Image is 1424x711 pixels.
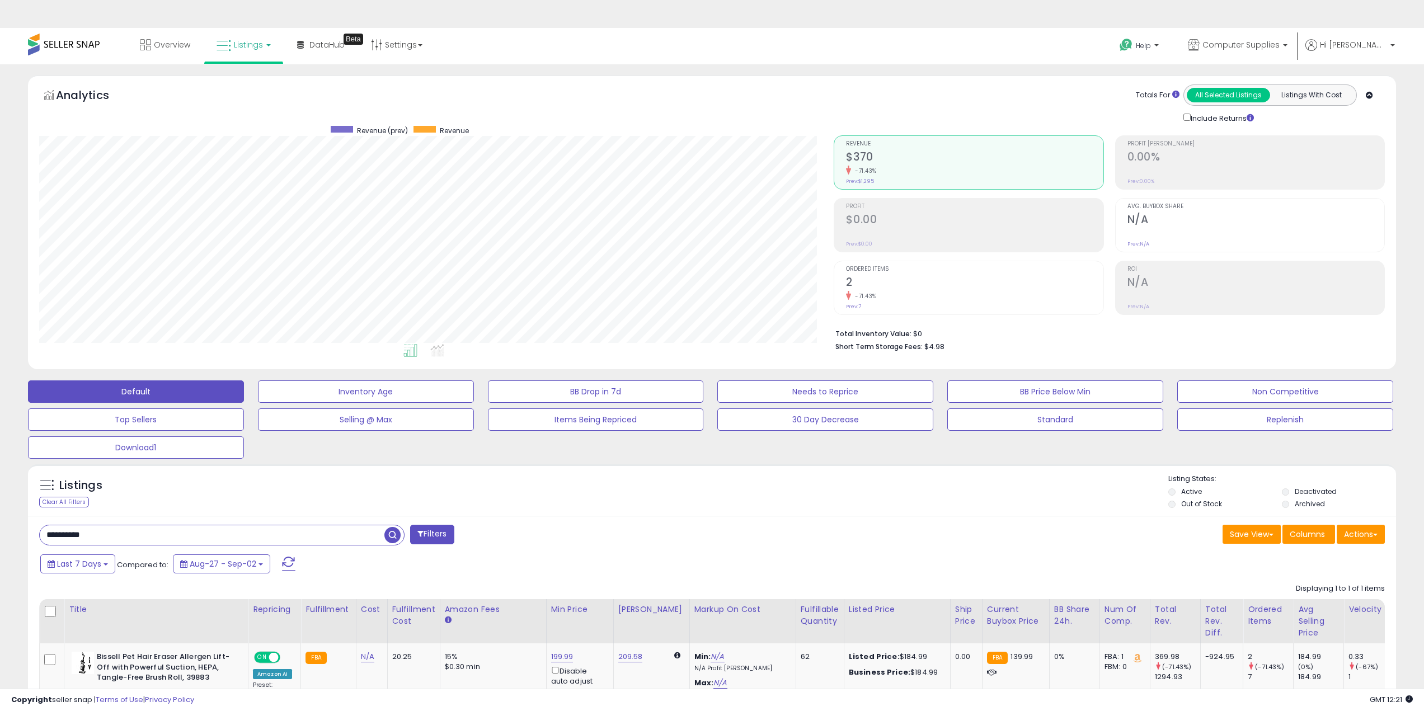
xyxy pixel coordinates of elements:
[955,604,977,627] div: Ship Price
[1270,88,1353,102] button: Listings With Cost
[846,276,1103,291] h2: 2
[1295,499,1325,508] label: Archived
[1205,604,1238,639] div: Total Rev. Diff.
[849,652,942,662] div: $184.99
[1248,604,1289,627] div: Ordered Items
[851,167,877,175] small: -71.43%
[1348,672,1394,682] div: 1
[1127,204,1384,210] span: Avg. Buybox Share
[846,266,1103,272] span: Ordered Items
[56,87,131,106] h5: Analytics
[849,667,942,677] div: $184.99
[392,652,431,662] div: 20.25
[1155,672,1200,682] div: 1294.93
[694,665,787,672] p: N/A Profit [PERSON_NAME]
[1202,39,1280,50] span: Computer Supplies
[289,28,353,62] a: DataHub
[1248,672,1293,682] div: 7
[97,652,233,686] b: Bissell Pet Hair Eraser Allergen Lift-Off with Powerful Suction, HEPA, Tangle-Free Brush Roll, 39883
[551,604,609,615] div: Min Price
[846,213,1103,228] h2: $0.00
[849,604,946,615] div: Listed Price
[849,667,910,677] b: Business Price:
[1298,662,1314,671] small: (0%)
[987,652,1008,664] small: FBA
[1348,652,1394,662] div: 0.33
[255,653,269,662] span: ON
[1181,499,1222,508] label: Out of Stock
[11,694,52,705] strong: Copyright
[28,436,244,459] button: Download1
[1320,39,1387,50] span: Hi [PERSON_NAME]
[28,408,244,431] button: Top Sellers
[1119,38,1133,52] i: Get Help
[309,39,345,50] span: DataHub
[208,28,279,62] a: Listings
[361,651,374,662] a: N/A
[1295,487,1337,496] label: Deactivated
[1127,141,1384,147] span: Profit [PERSON_NAME]
[924,341,944,352] span: $4.98
[1255,662,1284,671] small: (-71.43%)
[1054,604,1095,627] div: BB Share 24h.
[1370,694,1413,705] span: 2025-09-12 12:21 GMT
[440,126,469,135] span: Revenue
[1105,652,1141,662] div: FBA: 1
[846,178,874,185] small: Prev: $1,295
[445,662,538,672] div: $0.30 min
[1248,652,1293,662] div: 2
[1298,672,1343,682] div: 184.99
[551,651,574,662] a: 199.99
[801,604,839,627] div: Fulfillable Quantity
[1187,88,1270,102] button: All Selected Listings
[344,34,363,45] div: Tooltip anchor
[618,651,643,662] a: 209.58
[279,653,297,662] span: OFF
[392,604,435,627] div: Fulfillment Cost
[445,652,538,662] div: 15%
[1127,150,1384,166] h2: 0.00%
[1298,652,1343,662] div: 184.99
[488,408,704,431] button: Items Being Repriced
[1105,662,1141,672] div: FBM: 0
[955,652,974,662] div: 0.00
[1136,90,1179,101] div: Totals For
[835,329,911,338] b: Total Inventory Value:
[306,604,351,615] div: Fulfillment
[846,303,861,310] small: Prev: 7
[410,525,454,544] button: Filters
[173,554,270,573] button: Aug-27 - Sep-02
[1111,30,1170,64] a: Help
[846,150,1103,166] h2: $370
[674,652,680,659] i: Calculated using Dynamic Max Price.
[835,342,923,351] b: Short Term Storage Fees:
[1177,408,1393,431] button: Replenish
[694,651,711,662] b: Min:
[1162,662,1191,671] small: (-71.43%)
[258,380,474,403] button: Inventory Age
[96,694,143,705] a: Terms of Use
[713,677,727,689] a: N/A
[1296,583,1385,594] div: Displaying 1 to 1 of 1 items
[253,681,292,707] div: Preset:
[1356,662,1378,671] small: (-67%)
[987,604,1045,627] div: Current Buybox Price
[1290,529,1325,540] span: Columns
[1205,652,1234,662] div: -924.95
[711,651,724,662] a: N/A
[1181,487,1202,496] label: Active
[1127,276,1384,291] h2: N/A
[849,651,900,662] b: Listed Price:
[445,615,452,625] small: Amazon Fees.
[445,604,542,615] div: Amazon Fees
[947,380,1163,403] button: BB Price Below Min
[846,141,1103,147] span: Revenue
[947,408,1163,431] button: Standard
[1168,474,1396,484] p: Listing States:
[57,558,101,569] span: Last 7 Days
[1011,651,1033,662] span: 139.99
[154,39,190,50] span: Overview
[1155,604,1196,627] div: Total Rev.
[1337,525,1385,544] button: Actions
[801,652,835,662] div: 62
